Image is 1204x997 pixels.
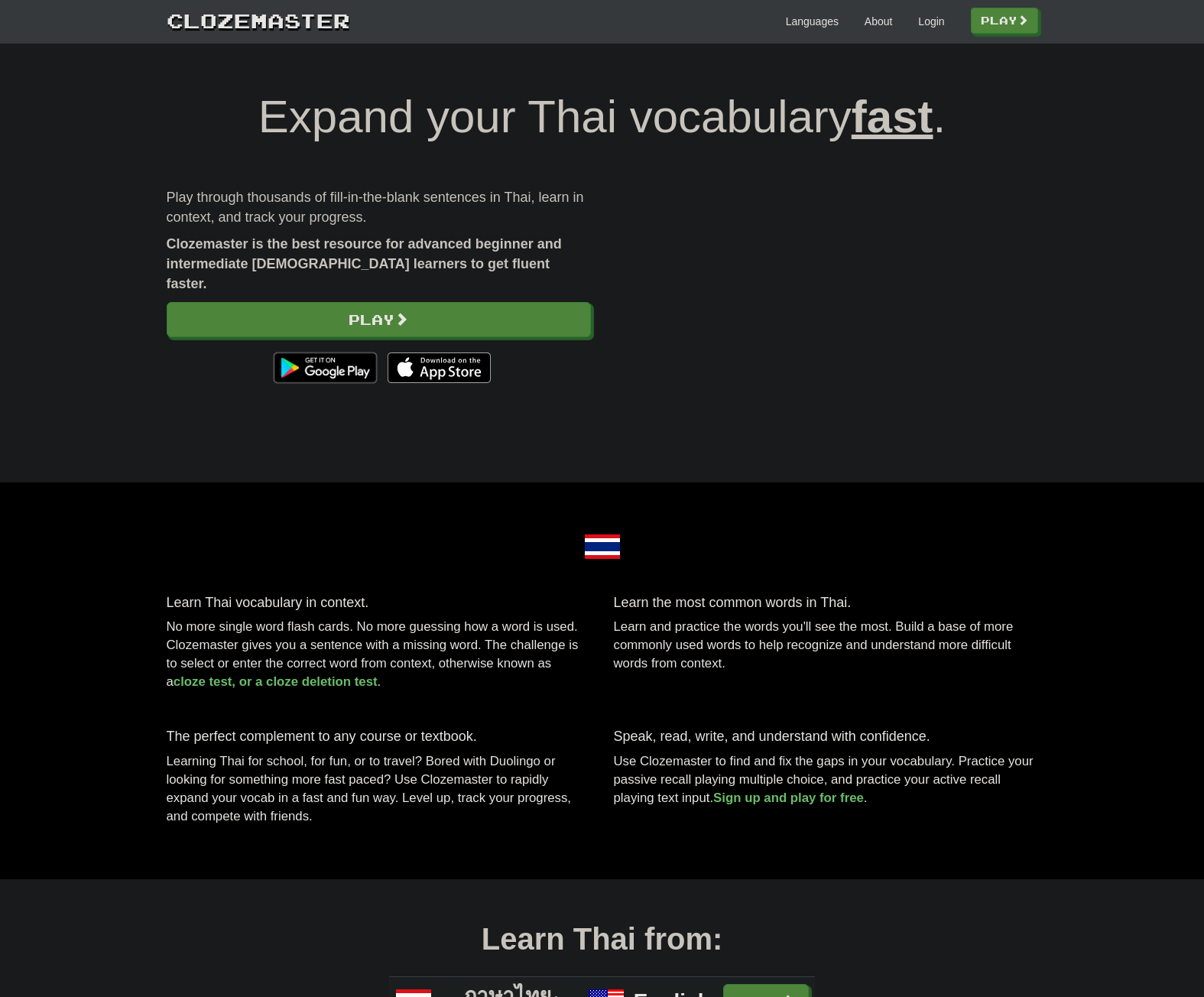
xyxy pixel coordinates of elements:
[614,752,1038,807] p: Use Clozemaster to find and fix the gaps in your vocabulary. Practice your passive recall playing...
[388,352,491,383] img: Download_on_the_App_Store_Badge_US-UK_135x40-25178aeef6eb6b83b96f5f2d004eda3bffbb37122de64afbaef7...
[167,618,591,691] p: No more single word flash cards. No more guessing how a word is used. Clozemaster gives you a sen...
[971,8,1038,34] a: Play
[852,91,933,142] u: fast
[174,674,378,689] a: cloze test, or a cloze deletion test
[614,729,1038,745] h3: Speak, read, write, and understand with confidence.
[266,345,385,391] img: Get it on Google Play
[167,917,1038,961] div: Learn Thai from:
[167,302,591,337] a: Play
[167,596,591,611] h3: Learn Thai vocabulary in context.
[786,14,839,29] a: Languages
[614,618,1038,673] p: Learn and practice the words you'll see the most. Build a base of more commonly used words to hel...
[167,729,591,745] h3: The perfect complement to any course or textbook.
[167,6,350,34] a: Clozemaster
[167,236,562,291] strong: Clozemaster is the best resource for advanced beginner and intermediate [DEMOGRAPHIC_DATA] learne...
[167,752,591,826] p: Learning Thai for school, for fun, or to travel? Bored with Duolingo or looking for something mor...
[167,188,591,227] p: Play through thousands of fill-in-the-blank sentences in Thai, learn in context, and track your p...
[865,14,893,29] a: About
[918,14,944,29] a: Login
[614,596,1038,611] h3: Learn the most common words in Thai.
[167,92,1038,142] h1: Expand your Thai vocabulary .
[713,791,864,805] a: Sign up and play for free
